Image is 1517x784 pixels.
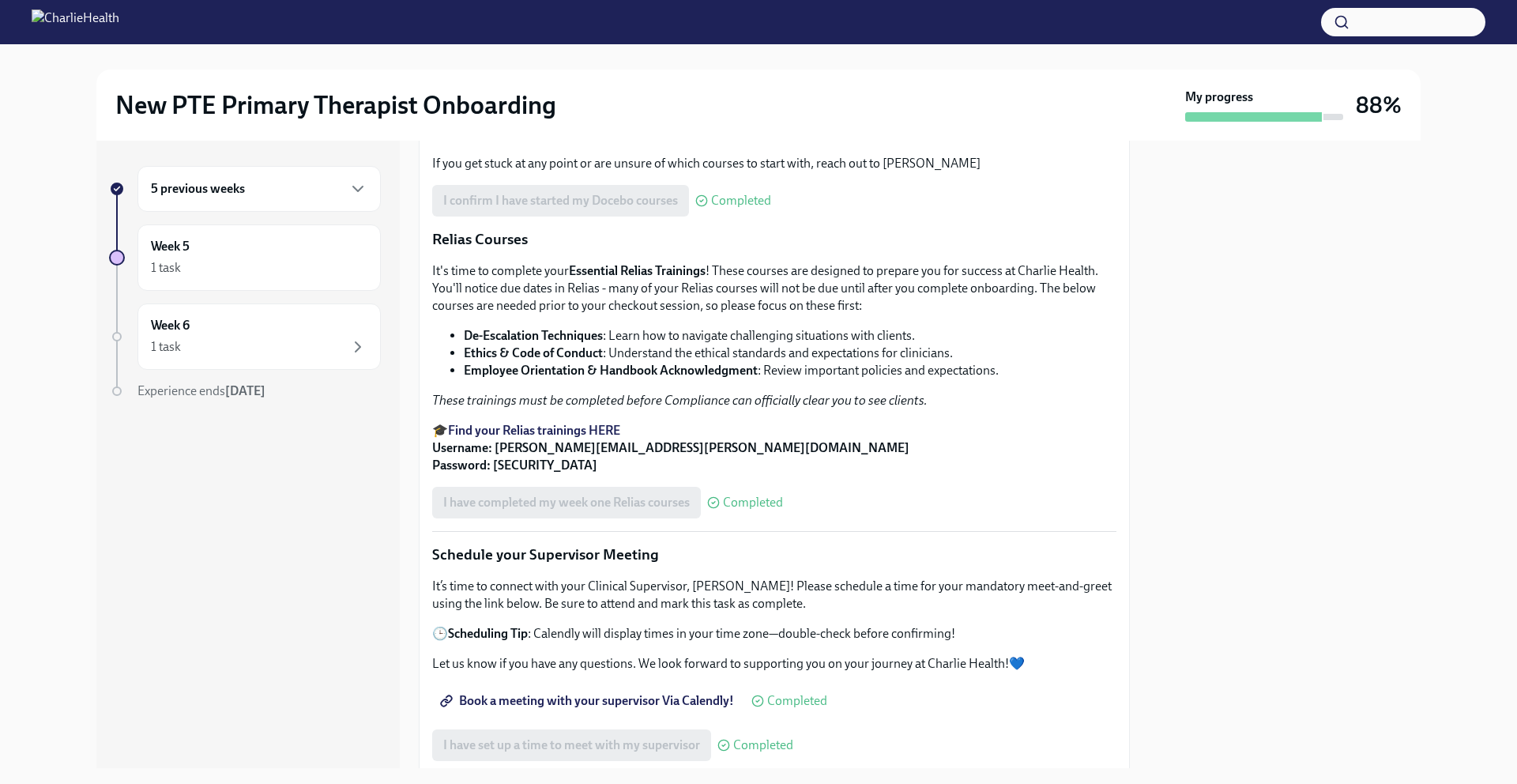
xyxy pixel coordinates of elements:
[464,327,1116,345] li: : Learn how to navigate challenging situations with clients.
[464,345,603,360] strong: Ethics & Code of Conduct
[1356,91,1402,119] h3: 88%
[32,9,119,35] img: CharlieHealth
[109,224,381,291] a: Week 51 task
[151,338,181,356] div: 1 task
[432,422,1116,474] p: 🎓
[432,625,1116,643] p: 🕒 : Calendly will display times in your time zone—double-check before confirming!
[137,166,381,212] div: 5 previous weeks
[432,685,745,717] a: Book a meeting with your supervisor Via Calendly!
[723,496,783,509] span: Completed
[464,328,603,343] strong: De-Escalation Techniques
[443,693,734,709] span: Book a meeting with your supervisor Via Calendly!
[151,238,190,255] h6: Week 5
[432,440,909,473] strong: Username: [PERSON_NAME][EMAIL_ADDRESS][PERSON_NAME][DOMAIN_NAME] Password: [SECURITY_DATA]
[432,155,1116,172] p: If you get stuck at any point or are unsure of which courses to start with, reach out to [PERSON_...
[151,317,190,334] h6: Week 6
[767,695,827,707] span: Completed
[432,229,1116,250] p: Relias Courses
[711,194,771,207] span: Completed
[1185,89,1253,106] strong: My progress
[225,383,265,398] strong: [DATE]
[448,626,528,641] strong: Scheduling Tip
[109,303,381,370] a: Week 61 task
[464,345,1116,362] li: : Understand the ethical standards and expectations for clinicians.
[432,578,1116,612] p: It’s time to connect with your Clinical Supervisor, [PERSON_NAME]! Please schedule a time for you...
[464,363,758,378] strong: Employee Orientation & Handbook Acknowledgment
[115,89,556,121] h2: New PTE Primary Therapist Onboarding
[137,383,265,398] span: Experience ends
[432,262,1116,315] p: It's time to complete your ! These courses are designed to prepare you for success at Charlie Hea...
[733,739,793,752] span: Completed
[448,423,620,438] a: Find your Relias trainings HERE
[432,393,928,408] em: These trainings must be completed before Compliance can officially clear you to see clients.
[151,180,245,198] h6: 5 previous weeks
[464,362,1116,379] li: : Review important policies and expectations.
[569,263,706,278] strong: Essential Relias Trainings
[151,259,181,277] div: 1 task
[432,655,1116,673] p: Let us know if you have any questions. We look forward to supporting you on your journey at Charl...
[432,545,1116,565] p: Schedule your Supervisor Meeting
